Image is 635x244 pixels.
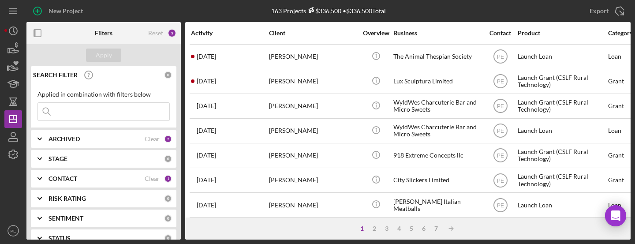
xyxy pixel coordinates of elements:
div: WyldWes Charcuterie Bar and Micro Sweets [393,94,482,118]
text: PE [497,177,504,184]
div: Launch Grant (CSLF Rural Technology) [518,70,606,93]
div: [PERSON_NAME] [269,193,357,217]
time: 2025-08-22 19:16 [197,152,216,159]
div: Activity [191,30,268,37]
b: CONTACT [49,175,77,182]
div: 0 [164,71,172,79]
div: Product [518,30,606,37]
div: 2 [368,225,381,232]
text: PE [497,54,504,60]
div: Reset [148,30,163,37]
div: 3 [168,29,176,38]
b: SEARCH FILTER [33,71,78,79]
div: Lux Sculptura Limited [393,70,482,93]
div: 0 [164,234,172,242]
div: [PERSON_NAME] [269,169,357,192]
text: PE [497,153,504,159]
time: 2025-09-04 21:52 [197,78,216,85]
time: 2025-08-06 16:28 [197,202,216,209]
b: Filters [95,30,112,37]
button: New Project [26,2,92,20]
text: PE [497,103,504,109]
b: SENTIMENT [49,215,83,222]
div: 3 [381,225,393,232]
time: 2025-08-26 18:30 [197,127,216,134]
div: 1 [164,175,172,183]
div: 0 [164,214,172,222]
time: 2025-08-26 18:40 [197,102,216,109]
div: [PERSON_NAME] [269,70,357,93]
div: 1 [356,225,368,232]
button: PE [4,222,22,240]
div: 918 Extreme Concepts llc [393,144,482,167]
div: 4 [393,225,405,232]
div: Client [269,30,357,37]
div: 163 Projects • $336,500 Total [271,7,386,15]
text: PE [497,202,504,208]
div: 6 [418,225,430,232]
div: 5 [405,225,418,232]
div: Open Intercom Messenger [605,205,626,226]
div: [PERSON_NAME] Italian Meatballs [393,193,482,217]
div: [PERSON_NAME] [269,45,357,68]
div: 2 [164,135,172,143]
div: Launch Loan [518,45,606,68]
text: PE [497,79,504,85]
time: 2025-09-10 18:40 [197,53,216,60]
div: Clear [145,135,160,143]
div: Business [393,30,482,37]
button: Apply [86,49,121,62]
div: Launch Loan [518,119,606,143]
div: Launch Loan [518,193,606,217]
text: PE [11,229,16,233]
b: STAGE [49,155,67,162]
div: City Slickers Limited [393,169,482,192]
div: New Project [49,2,83,20]
div: Clear [145,175,160,182]
div: 0 [164,195,172,203]
div: Contact [484,30,517,37]
div: Launch Grant (CSLF Rural Technology) [518,94,606,118]
time: 2025-08-08 16:26 [197,176,216,184]
div: [PERSON_NAME] [269,94,357,118]
div: Applied in combination with filters below [37,91,170,98]
div: $336,500 [306,7,341,15]
text: PE [497,128,504,134]
b: ARCHIVED [49,135,80,143]
div: Launch Grant (CSLF Rural Technology) [518,169,606,192]
div: [PERSON_NAME] [269,119,357,143]
div: Launch Grant (CSLF Rural Technology) [518,144,606,167]
div: 7 [430,225,442,232]
div: Export [590,2,609,20]
div: [PERSON_NAME] [269,144,357,167]
div: Apply [96,49,112,62]
div: 0 [164,155,172,163]
b: STATUS [49,235,71,242]
div: WyldWes Charcuterie Bar and Micro Sweets [393,119,482,143]
b: RISK RATING [49,195,86,202]
div: Overview [359,30,392,37]
button: Export [581,2,631,20]
div: The Animal Thespian Society [393,45,482,68]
